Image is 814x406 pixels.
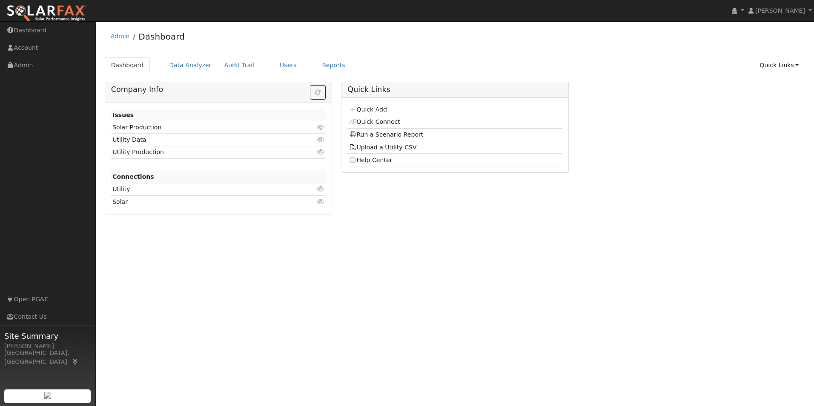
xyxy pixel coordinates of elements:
strong: Connections [112,173,154,180]
div: [GEOGRAPHIC_DATA], [GEOGRAPHIC_DATA] [4,349,91,366]
td: Solar Production [111,121,291,134]
a: Dashboard [105,57,150,73]
span: Site Summary [4,330,91,342]
a: Run a Scenario Report [349,131,424,138]
div: [PERSON_NAME] [4,342,91,351]
a: Upload a Utility CSV [349,144,417,151]
a: Reports [316,57,352,73]
img: SolarFax [6,5,86,23]
td: Utility Production [111,146,291,158]
span: [PERSON_NAME] [755,7,805,14]
a: Dashboard [138,31,185,42]
strong: Issues [112,112,134,118]
a: Quick Add [349,106,387,113]
a: Admin [111,33,130,40]
i: Click to view [317,199,324,205]
a: Users [273,57,303,73]
h5: Company Info [111,85,326,94]
i: Click to view [317,186,324,192]
i: Click to view [317,137,324,143]
h5: Quick Links [347,85,562,94]
i: Click to view [317,149,324,155]
td: Solar [111,196,291,208]
a: Data Analyzer [163,57,218,73]
td: Utility [111,183,291,195]
a: Help Center [349,157,393,163]
a: Quick Links [753,57,805,73]
i: Click to view [317,124,324,130]
a: Map [72,358,79,365]
img: retrieve [44,392,51,399]
a: Quick Connect [349,118,400,125]
td: Utility Data [111,134,291,146]
a: Audit Trail [218,57,261,73]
